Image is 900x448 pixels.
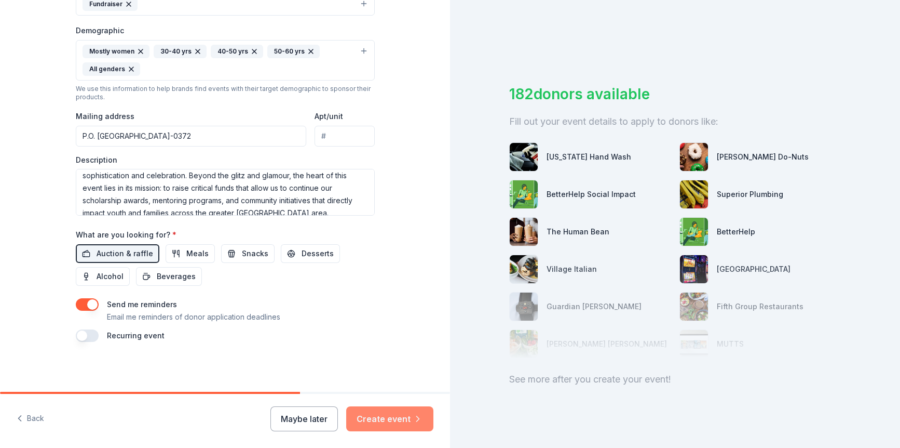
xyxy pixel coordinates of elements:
div: BetterHelp Social Impact [547,188,636,201]
button: Maybe later [270,406,338,431]
label: What are you looking for? [76,230,176,240]
span: Beverages [157,270,196,283]
div: [PERSON_NAME] Do-Nuts [717,151,809,163]
label: Recurring event [107,331,165,340]
img: photo for Shipley Do-Nuts [680,143,708,171]
div: The Human Bean [547,226,609,238]
label: Description [76,155,117,165]
div: 50-60 yrs [267,45,320,58]
p: Email me reminders of donor application deadlines [107,311,280,323]
div: 30-40 yrs [154,45,207,58]
span: Alcohol [97,270,124,283]
span: Auction & raffle [97,247,153,260]
div: 182 donors available [509,83,841,105]
div: See more after you create your event! [509,371,841,388]
span: Snacks [242,247,268,260]
span: Desserts [302,247,334,260]
div: 40-50 yrs [211,45,263,58]
div: We use this information to help brands find events with their target demographic to sponsor their... [76,85,375,101]
button: Mostly women30-40 yrs40-50 yrs50-60 yrsAll genders [76,40,375,81]
div: Superior Plumbing [717,188,783,201]
input: # [315,126,374,147]
label: Demographic [76,25,124,36]
img: photo for The Human Bean [510,218,538,246]
span: Meals [186,247,209,260]
button: Create event [346,406,433,431]
button: Beverages [136,267,202,286]
input: Enter a US address [76,126,307,147]
img: photo for Superior Plumbing [680,180,708,208]
label: Send me reminders [107,300,177,309]
button: Alcohol [76,267,130,286]
label: Apt/unit [315,111,343,122]
button: Desserts [281,244,340,263]
label: Mailing address [76,111,134,122]
button: Meals [166,244,215,263]
img: photo for BetterHelp [680,218,708,246]
div: All genders [83,62,140,76]
div: [US_STATE] Hand Wash [547,151,631,163]
div: Fill out your event details to apply to donors like: [509,113,841,130]
button: Snacks [221,244,275,263]
button: Auction & raffle [76,244,159,263]
button: Back [17,408,44,430]
div: BetterHelp [717,226,755,238]
img: photo for BetterHelp Social Impact [510,180,538,208]
img: photo for California Hand Wash [510,143,538,171]
div: Mostly women [83,45,149,58]
textarea: This highly anticipated gala fundraiser will be an evening of elegance, entertainment, and purpos... [76,169,375,216]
